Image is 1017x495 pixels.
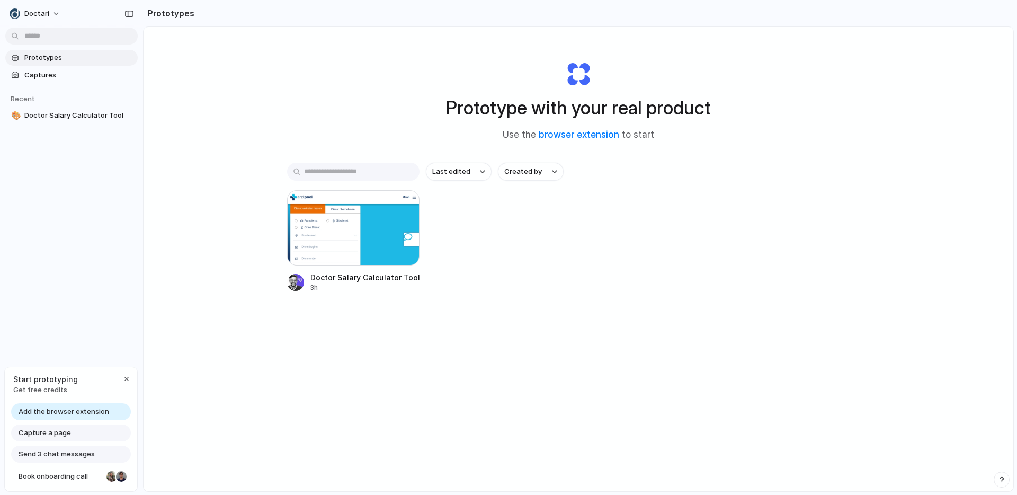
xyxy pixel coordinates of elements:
[5,67,138,83] a: Captures
[105,470,118,483] div: Nicole Kubica
[19,406,109,417] span: Add the browser extension
[446,94,711,122] h1: Prototype with your real product
[310,272,420,283] div: Doctor Salary Calculator Tool
[24,8,49,19] span: Doctari
[11,403,131,420] a: Add the browser extension
[504,166,542,177] span: Created by
[5,108,138,123] a: 🎨Doctor Salary Calculator Tool
[24,52,133,63] span: Prototypes
[287,190,420,293] a: Doctor Salary Calculator ToolDoctor Salary Calculator Tool3h
[115,470,128,483] div: Christian Iacullo
[10,110,20,121] button: 🎨
[13,374,78,385] span: Start prototyping
[11,468,131,485] a: Book onboarding call
[503,128,654,142] span: Use the to start
[432,166,470,177] span: Last edited
[19,428,71,438] span: Capture a page
[310,283,420,293] div: 3h
[24,110,133,121] span: Doctor Salary Calculator Tool
[24,70,133,81] span: Captures
[19,449,95,459] span: Send 3 chat messages
[498,163,564,181] button: Created by
[426,163,492,181] button: Last edited
[19,471,102,482] span: Book onboarding call
[5,5,66,22] button: Doctari
[11,94,35,103] span: Recent
[5,50,138,66] a: Prototypes
[11,110,19,122] div: 🎨
[539,129,619,140] a: browser extension
[13,385,78,395] span: Get free credits
[143,7,194,20] h2: Prototypes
